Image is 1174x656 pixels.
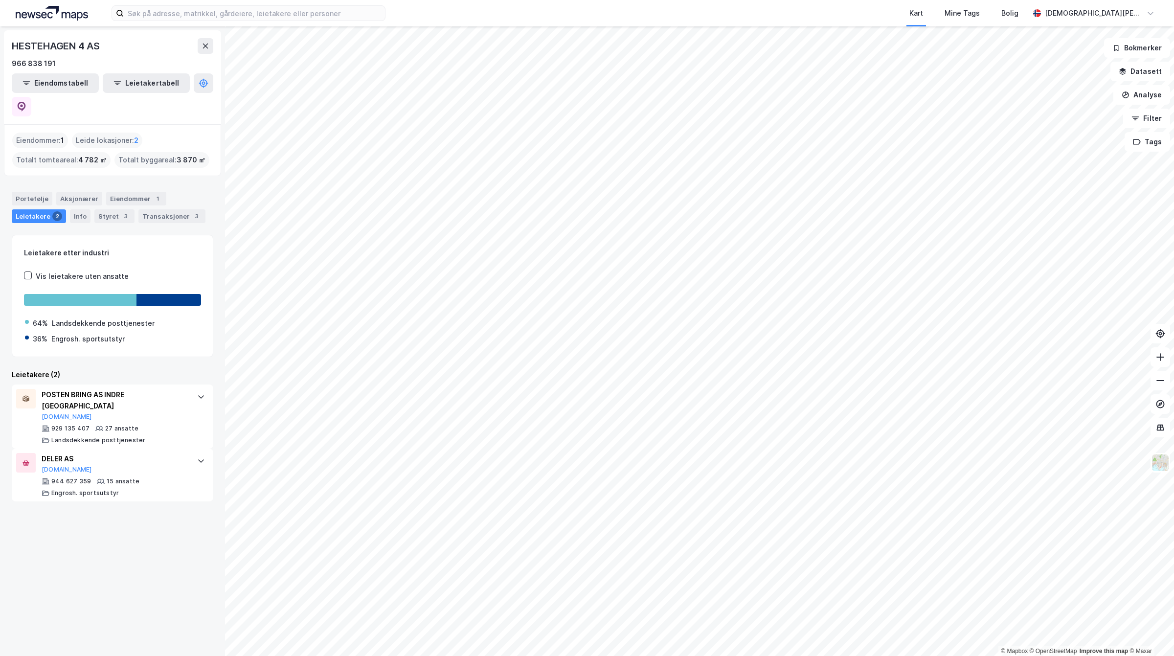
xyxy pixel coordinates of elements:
[78,154,107,166] span: 4 782 ㎡
[12,73,99,93] button: Eiendomstabell
[52,317,155,329] div: Landsdekkende posttjenester
[42,453,187,465] div: DELER AS
[72,133,142,148] div: Leide lokasjoner :
[52,211,62,221] div: 2
[106,192,166,205] div: Eiendommer
[1125,609,1174,656] iframe: Chat Widget
[16,6,88,21] img: logo.a4113a55bc3d86da70a041830d287a7e.svg
[121,211,131,221] div: 3
[134,135,138,146] span: 2
[1104,38,1170,58] button: Bokmerker
[192,211,202,221] div: 3
[51,436,145,444] div: Landsdekkende posttjenester
[42,389,187,412] div: POSTEN BRING AS INDRE [GEOGRAPHIC_DATA]
[945,7,980,19] div: Mine Tags
[124,6,385,21] input: Søk på adresse, matrikkel, gårdeiere, leietakere eller personer
[61,135,64,146] span: 1
[12,152,111,168] div: Totalt tomteareal :
[1030,648,1077,655] a: OpenStreetMap
[138,209,205,223] div: Transaksjoner
[103,73,190,93] button: Leietakertabell
[42,413,92,421] button: [DOMAIN_NAME]
[107,477,139,485] div: 15 ansatte
[1151,453,1170,472] img: Z
[36,271,129,282] div: Vis leietakere uten ansatte
[153,194,162,204] div: 1
[114,152,209,168] div: Totalt byggareal :
[12,38,102,54] div: HESTEHAGEN 4 AS
[1110,62,1170,81] button: Datasett
[12,133,68,148] div: Eiendommer :
[24,247,201,259] div: Leietakere etter industri
[33,333,47,345] div: 36%
[1080,648,1128,655] a: Improve this map
[1001,648,1028,655] a: Mapbox
[70,209,90,223] div: Info
[51,489,119,497] div: Engrosh. sportsutstyr
[12,58,56,69] div: 966 838 191
[51,425,90,432] div: 929 135 407
[177,154,205,166] span: 3 870 ㎡
[56,192,102,205] div: Aksjonærer
[1113,85,1170,105] button: Analyse
[1001,7,1018,19] div: Bolig
[1045,7,1143,19] div: [DEMOGRAPHIC_DATA][PERSON_NAME]
[33,317,48,329] div: 64%
[12,209,66,223] div: Leietakere
[94,209,135,223] div: Styret
[51,477,91,485] div: 944 627 359
[1125,132,1170,152] button: Tags
[105,425,138,432] div: 27 ansatte
[51,333,125,345] div: Engrosh. sportsutstyr
[42,466,92,474] button: [DOMAIN_NAME]
[909,7,923,19] div: Kart
[12,369,213,381] div: Leietakere (2)
[1123,109,1170,128] button: Filter
[12,192,52,205] div: Portefølje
